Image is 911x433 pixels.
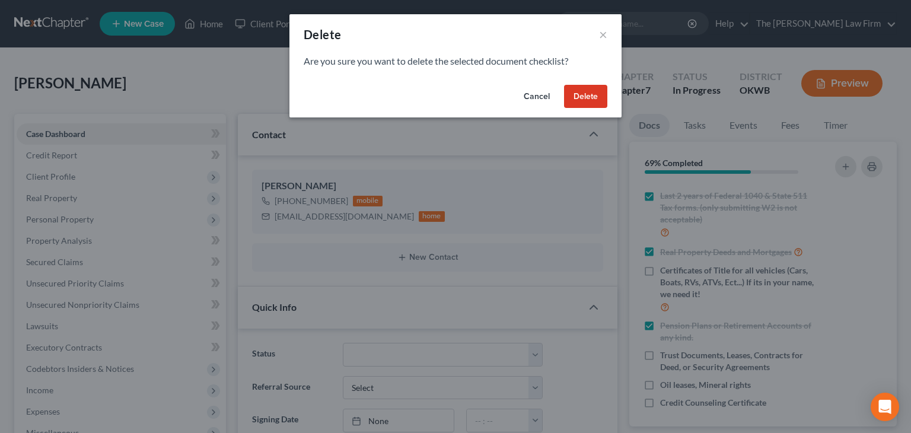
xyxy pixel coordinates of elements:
button: × [599,27,607,42]
p: Are you sure you want to delete the selected document checklist? [304,55,607,68]
button: Cancel [514,85,559,109]
div: Open Intercom Messenger [871,393,899,421]
button: Delete [564,85,607,109]
div: Delete [304,26,341,43]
